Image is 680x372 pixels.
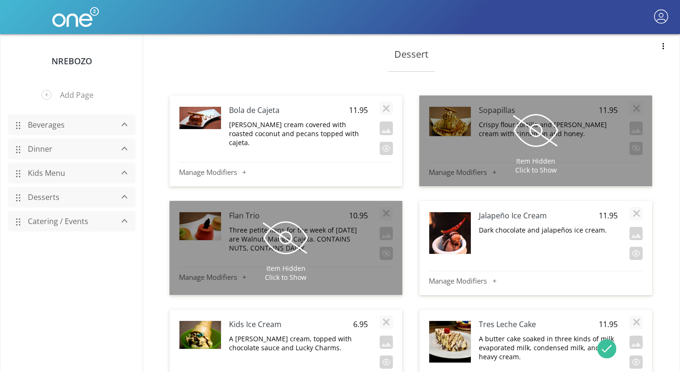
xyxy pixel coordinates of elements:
[23,140,113,158] a: Dinner
[180,48,642,61] h3: Dessert
[429,276,643,285] button: Manage Modifiers
[479,225,618,234] p: Dark chocolate and jalapeños ice cream.
[344,105,368,115] span: 11.95
[229,120,368,147] p: [PERSON_NAME] cream covered with roasted coconut and pecans topped with cajeta.
[629,336,643,349] button: Add an image to this item
[23,164,113,182] a: Kids Menu
[479,334,618,361] p: A butter cake soaked in three kinds of milk evaporated milk, condensed milk, and heavy cream.
[266,264,306,273] span: Item Hidden
[51,55,92,67] a: NRebozo
[179,167,393,177] button: Manage Modifiers
[429,212,471,274] img: Image Preview
[380,336,393,349] button: Add an image to this item
[179,107,221,129] img: Image Preview
[229,105,340,115] h4: Bola de Cajeta
[229,334,368,352] p: A [PERSON_NAME] cream, topped with chocolate sauce and Lucky Charms.
[629,227,643,240] button: Add an image to this item
[380,142,393,155] button: Exclude this item when you publish your menu
[594,319,618,329] span: 11.95
[34,83,109,107] button: Add Page
[23,212,113,230] a: Catering / Events
[429,321,471,363] img: Image Preview
[380,355,393,369] button: Exclude this item when you publish your menu
[229,319,340,329] h4: Kids Ice Cream
[479,210,590,221] h4: Jalapeño Ice Cream
[23,116,113,134] a: Beverages
[629,247,643,260] button: Exclude this item when you publish your menu
[594,210,618,221] span: 11.95
[265,273,306,282] span: Click to Show
[629,355,643,369] button: Exclude this item when you publish your menu
[516,156,555,165] span: Item Hidden
[179,321,221,349] img: Image Preview
[515,165,557,174] span: Click to Show
[344,319,368,329] span: 6.95
[479,319,590,329] h4: Tres Leche Cake
[23,188,113,206] a: Desserts
[380,121,393,135] button: Add an image to this item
